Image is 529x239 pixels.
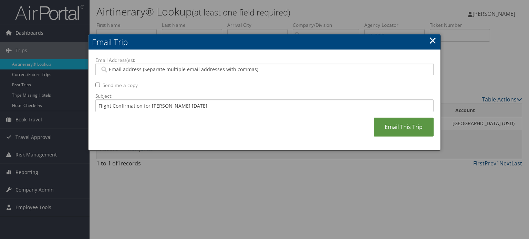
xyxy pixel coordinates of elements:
[374,118,434,137] a: Email This Trip
[89,34,440,50] h2: Email Trip
[95,99,434,112] input: Add a short subject for the email
[100,66,429,73] input: Email address (Separate multiple email addresses with commas)
[103,82,138,89] label: Send me a copy
[429,33,437,47] a: ×
[95,93,434,99] label: Subject:
[95,57,434,64] label: Email Address(es):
